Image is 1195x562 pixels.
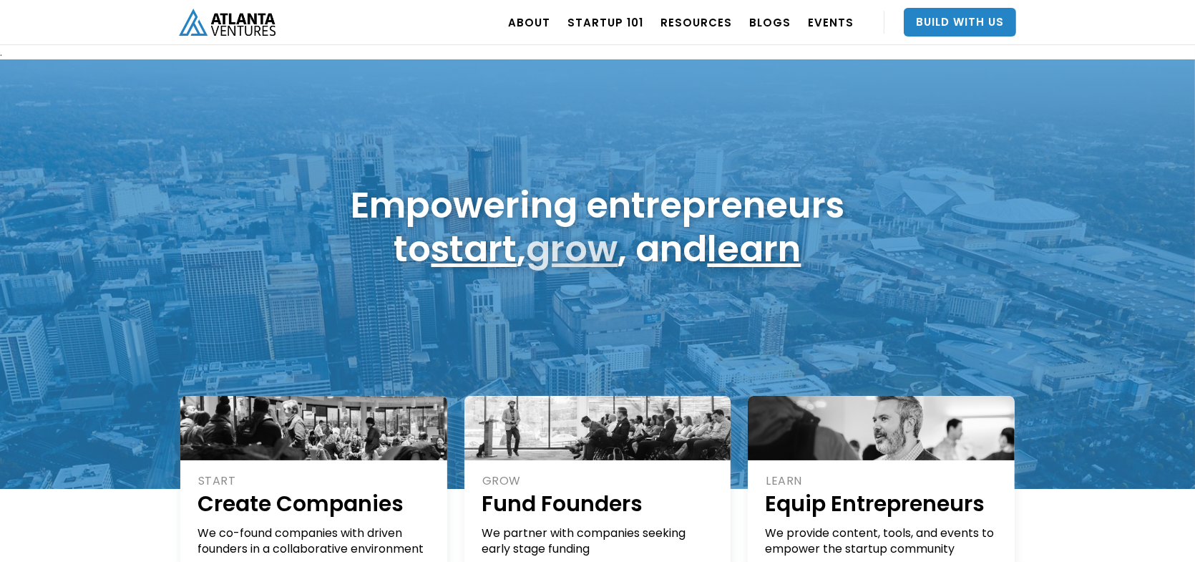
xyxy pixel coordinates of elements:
[567,2,643,42] a: Startup 101
[708,223,801,274] a: learn
[482,525,716,557] div: We partner with companies seeking early stage funding
[351,183,844,271] h1: Empowering entrepreneurs to , , and
[198,473,431,489] div: START
[749,2,791,42] a: BLOGS
[197,525,431,557] div: We co-found companies with driven founders in a collaborative environment
[765,489,999,518] h1: Equip Entrepreneurs
[904,8,1016,37] a: Build With Us
[197,489,431,518] h1: Create Companies
[508,2,550,42] a: ABOUT
[766,473,999,489] div: LEARN
[431,223,517,274] a: start
[482,473,716,489] div: GROW
[482,489,716,518] h1: Fund Founders
[660,2,732,42] a: RESOURCES
[765,525,999,557] div: We provide content, tools, and events to empower the startup community
[527,223,618,274] a: grow
[808,2,854,42] a: EVENTS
